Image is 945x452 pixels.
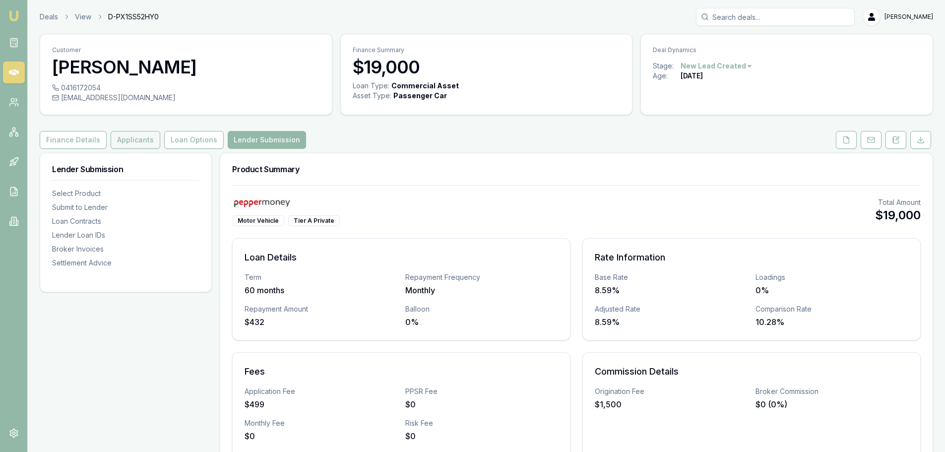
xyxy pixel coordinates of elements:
div: Repayment Frequency [405,272,558,282]
div: 8.59% [595,284,748,296]
span: [PERSON_NAME] [884,13,933,21]
div: Select Product [52,189,199,198]
h3: $19,000 [353,57,621,77]
div: 8.59% [595,316,748,328]
div: Commercial Asset [391,81,459,91]
button: Finance Details [40,131,107,149]
div: $0 (0%) [756,398,908,410]
div: Term [245,272,397,282]
a: Deals [40,12,58,22]
a: Loan Options [162,131,226,149]
h3: Commission Details [595,365,908,379]
div: Age: [653,71,681,81]
a: Finance Details [40,131,109,149]
div: $1,500 [595,398,748,410]
div: $0 [245,430,397,442]
div: Broker Invoices [52,244,199,254]
div: Monthly [405,284,558,296]
button: Applicants [111,131,160,149]
p: Finance Summary [353,46,621,54]
div: Loan Contracts [52,216,199,226]
h3: Loan Details [245,251,558,264]
div: 10.28% [756,316,908,328]
button: Loan Options [164,131,224,149]
div: Motor Vehicle [232,215,284,226]
div: Broker Commission [756,387,908,396]
div: Loan Type: [353,81,389,91]
div: $0 [405,398,558,410]
div: [DATE] [681,71,703,81]
div: Stage: [653,61,681,71]
a: Applicants [109,131,162,149]
h3: Product Summary [232,165,921,173]
div: $499 [245,398,397,410]
div: Lender Loan IDs [52,230,199,240]
div: Balloon [405,304,558,314]
div: 60 months [245,284,397,296]
div: Comparison Rate [756,304,908,314]
button: Lender Submission [228,131,306,149]
div: Risk Fee [405,418,558,428]
div: Passenger Car [393,91,447,101]
button: New Lead Created [681,61,753,71]
p: Deal Dynamics [653,46,921,54]
div: 0416172054 [52,83,320,93]
h3: Lender Submission [52,165,199,173]
h3: Fees [245,365,558,379]
div: $432 [245,316,397,328]
img: Pepper Money [232,197,292,209]
p: Customer [52,46,320,54]
div: Asset Type : [353,91,391,101]
div: $19,000 [875,207,921,223]
div: $0 [405,430,558,442]
h3: Rate Information [595,251,908,264]
div: Submit to Lender [52,202,199,212]
div: Base Rate [595,272,748,282]
div: Monthly Fee [245,418,397,428]
nav: breadcrumb [40,12,159,22]
a: View [75,12,91,22]
div: Adjusted Rate [595,304,748,314]
div: Loadings [756,272,908,282]
div: Repayment Amount [245,304,397,314]
div: PPSR Fee [405,387,558,396]
h3: [PERSON_NAME] [52,57,320,77]
div: [EMAIL_ADDRESS][DOMAIN_NAME] [52,93,320,103]
div: Tier A Private [288,215,340,226]
div: Total Amount [875,197,921,207]
span: D-PX1SS52HY0 [108,12,159,22]
img: emu-icon-u.png [8,10,20,22]
div: 0% [756,284,908,296]
div: 0% [405,316,558,328]
div: Origination Fee [595,387,748,396]
a: Lender Submission [226,131,308,149]
div: Settlement Advice [52,258,199,268]
div: Application Fee [245,387,397,396]
input: Search deals [696,8,855,26]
